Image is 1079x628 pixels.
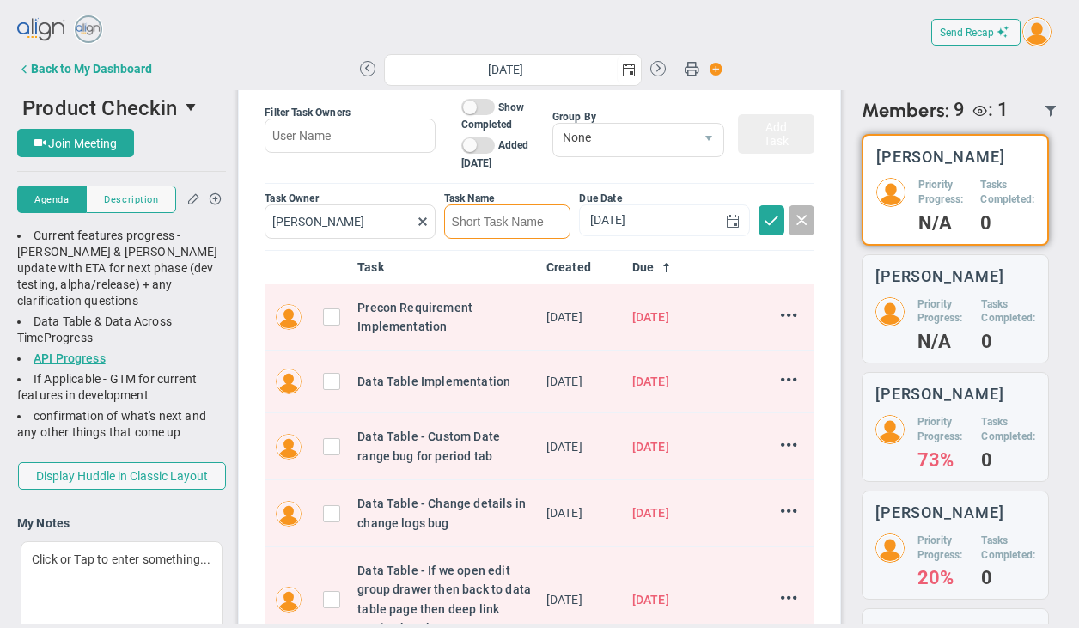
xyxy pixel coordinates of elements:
[965,99,1009,122] div: Mallory Robinson is a Viewer.
[997,99,1009,120] span: 1
[357,427,533,466] div: Data Table - Custom Date range bug for period tab
[981,415,1035,444] h5: Tasks Completed:
[918,216,968,231] h4: N/A
[553,124,694,153] span: None
[546,437,619,456] div: Sun Sep 14 2025 23:26:50 GMT+0530 (India Standard Time)
[461,139,529,168] span: Added [DATE]
[988,99,993,120] span: :
[632,375,669,388] span: [DATE]
[917,334,969,350] h4: N/A
[17,229,218,308] span: Current features progress - [PERSON_NAME] & [PERSON_NAME] update with ETA for next phase (dev tes...
[552,111,724,123] div: Group By
[17,372,197,402] span: If Applicable - GTM for current features in development
[981,533,1035,563] h5: Tasks Completed:
[617,55,641,85] span: select
[265,107,435,119] div: Filter Task Owners
[436,213,449,229] span: clear
[875,533,905,563] img: 50249.Person.photo
[981,570,1035,586] h4: 0
[276,369,302,394] img: Vikas Madde
[546,260,619,274] a: Created
[17,129,134,157] button: Join Meeting
[862,99,949,122] span: Members:
[276,304,302,330] img: Vivek Shyavi
[694,124,723,156] span: select
[917,533,969,563] h5: Priority Progress:
[357,298,533,337] div: Precon Requirement Implementation
[917,570,969,586] h4: 20%
[876,149,1005,165] h3: [PERSON_NAME]
[265,204,435,239] input: Search Team Members
[1044,104,1058,118] span: Filter Updated Members
[546,308,619,326] div: Mon Sep 08 2025 07:09:50 GMT+0530 (India Standard Time)
[178,93,207,122] span: select
[34,351,106,365] a: API Progress
[875,504,1004,521] h3: [PERSON_NAME]
[265,119,435,153] input: User Name
[981,297,1035,326] h5: Tasks Completed:
[917,297,969,326] h5: Priority Progress:
[981,453,1035,468] h4: 0
[546,590,619,609] div: Sun Sep 14 2025 23:30:22 GMT+0530 (India Standard Time)
[44,331,93,344] span: Progress
[875,297,905,326] img: 50429.Person.photo
[48,137,117,150] span: Join Meeting
[917,453,969,468] h4: 73%
[276,501,302,527] img: Vikas Madde
[875,415,905,444] img: 53178.Person.photo
[17,314,226,346] div: Data Table & Data Across Time
[546,503,619,522] div: Sun Sep 14 2025 23:29:08 GMT+0530 (India Standard Time)
[34,192,69,207] span: Agenda
[632,310,669,324] span: [DATE]
[17,186,86,213] button: Agenda
[632,593,669,607] span: [DATE]
[875,268,1004,284] h3: [PERSON_NAME]
[931,19,1021,46] button: Send Recap
[265,192,435,204] div: Task Owner
[954,99,965,122] span: 9
[546,372,619,391] div: Tue Apr 08 2025 09:23:18 GMT+0530 (India Standard Time)
[17,515,226,531] h4: My Notes
[357,494,533,533] div: Data Table - Change details in change logs bug
[917,415,969,444] h5: Priority Progress:
[981,334,1035,350] h4: 0
[980,216,1034,231] h4: 0
[701,58,723,81] span: Action Button
[17,13,67,47] img: align-logo.svg
[22,96,177,120] span: Product Checkin
[104,192,158,207] span: Description
[31,62,152,76] div: Back to My Dashboard
[444,192,571,204] div: Task Name
[716,205,749,235] span: select
[17,409,206,439] span: confirmation of what's next and any other things that come up
[875,386,1004,402] h3: [PERSON_NAME]
[918,178,968,207] h5: Priority Progress:
[632,506,669,520] span: [DATE]
[632,260,704,274] a: Due
[357,372,533,391] div: Data Table Implementation
[1022,17,1052,46] img: 206391.Person.photo
[579,192,749,204] div: Due Date
[876,178,905,207] img: 206391.Person.photo
[940,27,994,39] span: Send Recap
[632,440,669,454] span: [DATE]
[17,52,152,86] button: Back to My Dashboard
[357,260,532,274] a: Task
[276,587,302,613] img: Vikas Madde
[86,186,176,213] button: Description
[18,462,226,490] button: Display Huddle in Classic Layout
[980,178,1034,207] h5: Tasks Completed:
[276,434,302,460] img: Vikas Madde
[684,60,699,84] span: Print Huddle
[444,204,571,239] input: Short Task Name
